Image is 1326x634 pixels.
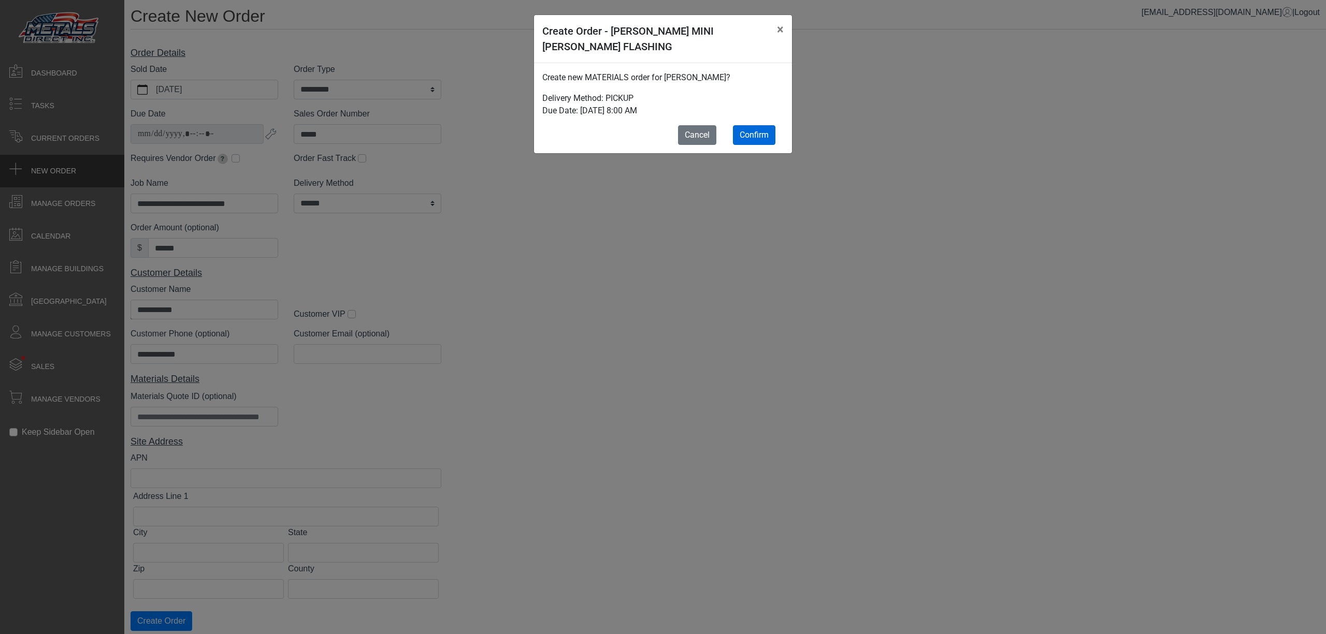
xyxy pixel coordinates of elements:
[769,15,792,44] button: Close
[678,125,716,145] button: Cancel
[542,92,784,117] p: Delivery Method: PICKUP Due Date: [DATE] 8:00 AM
[542,71,784,84] p: Create new MATERIALS order for [PERSON_NAME]?
[542,23,769,54] h5: Create Order - [PERSON_NAME] MINI [PERSON_NAME] FLASHING
[733,125,775,145] button: Confirm
[740,130,769,140] span: Confirm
